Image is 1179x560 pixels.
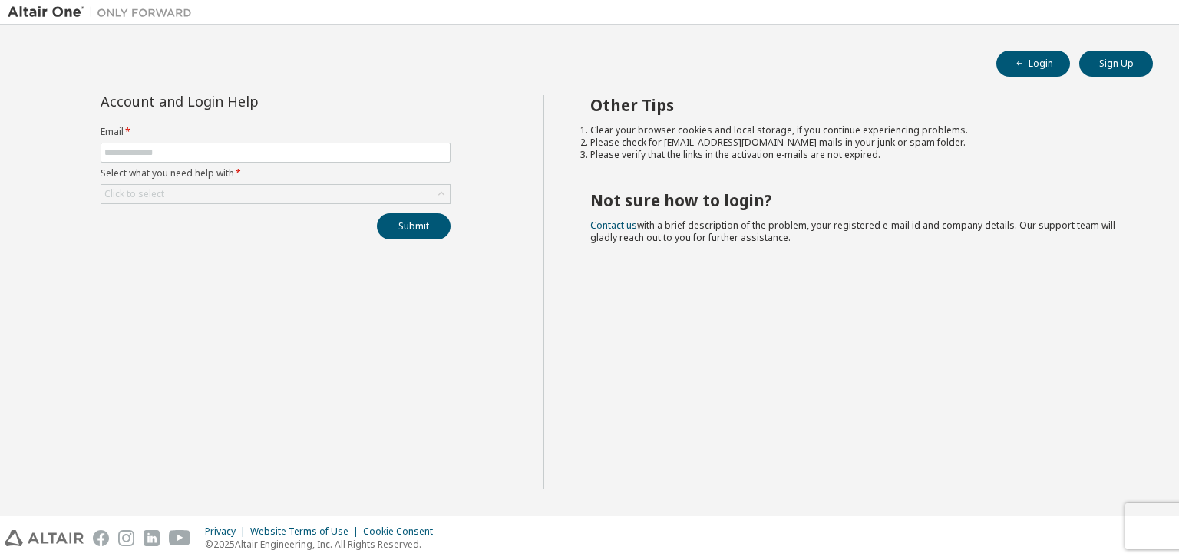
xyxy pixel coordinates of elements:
label: Email [101,126,451,138]
div: Cookie Consent [363,525,442,538]
p: © 2025 Altair Engineering, Inc. All Rights Reserved. [205,538,442,551]
li: Clear your browser cookies and local storage, if you continue experiencing problems. [590,124,1126,137]
img: youtube.svg [169,530,191,546]
img: facebook.svg [93,530,109,546]
h2: Other Tips [590,95,1126,115]
li: Please check for [EMAIL_ADDRESS][DOMAIN_NAME] mails in your junk or spam folder. [590,137,1126,149]
div: Click to select [104,188,164,200]
button: Submit [377,213,451,239]
img: instagram.svg [118,530,134,546]
label: Select what you need help with [101,167,451,180]
li: Please verify that the links in the activation e-mails are not expired. [590,149,1126,161]
div: Click to select [101,185,450,203]
div: Privacy [205,525,250,538]
div: Website Terms of Use [250,525,363,538]
img: linkedin.svg [144,530,160,546]
img: Altair One [8,5,200,20]
span: with a brief description of the problem, your registered e-mail id and company details. Our suppo... [590,219,1115,244]
button: Login [996,51,1070,77]
img: altair_logo.svg [5,530,84,546]
h2: Not sure how to login? [590,190,1126,210]
div: Account and Login Help [101,95,381,107]
button: Sign Up [1079,51,1153,77]
a: Contact us [590,219,637,232]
